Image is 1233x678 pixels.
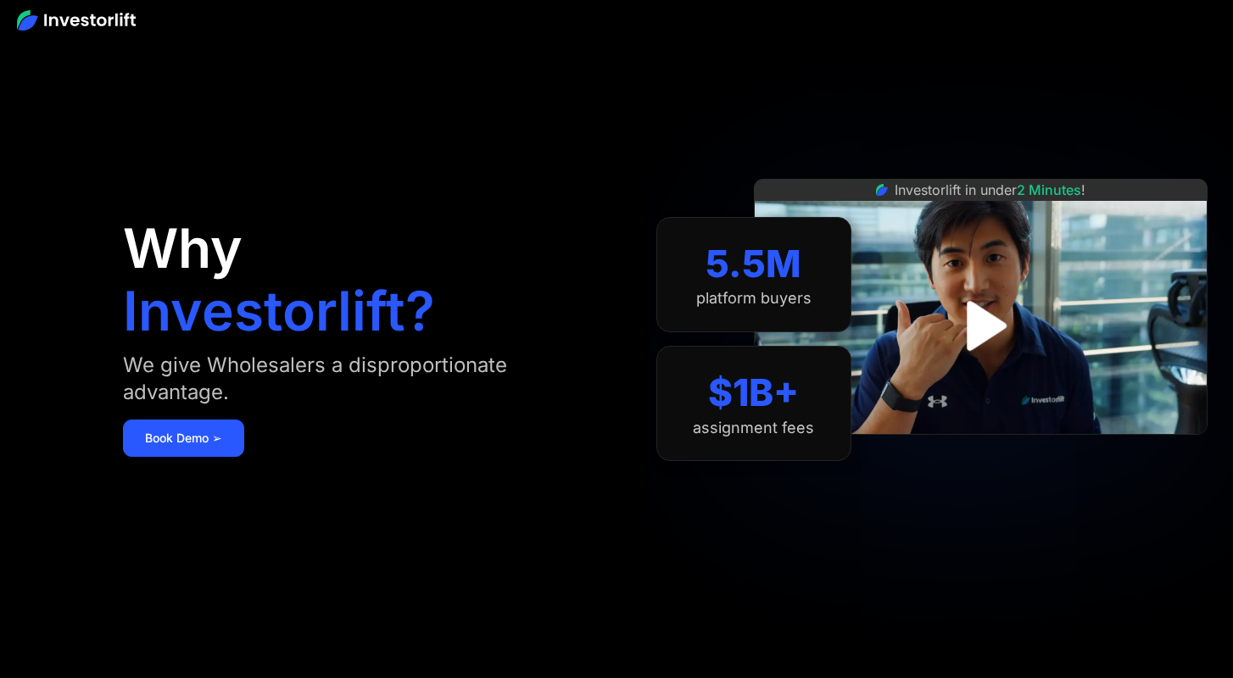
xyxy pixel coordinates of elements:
div: platform buyers [696,289,812,308]
div: assignment fees [693,419,814,437]
h1: Investorlift? [123,284,435,338]
div: Investorlift in under ! [895,180,1085,200]
iframe: Customer reviews powered by Trustpilot [853,443,1107,464]
div: We give Wholesalers a disproportionate advantage. [123,352,562,406]
a: open lightbox [943,288,1018,364]
div: 5.5M [706,242,801,286]
div: $1B+ [708,370,799,415]
span: 2 Minutes [1017,181,1081,198]
h1: Why [123,221,243,275]
a: Book Demo ➢ [123,420,244,457]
